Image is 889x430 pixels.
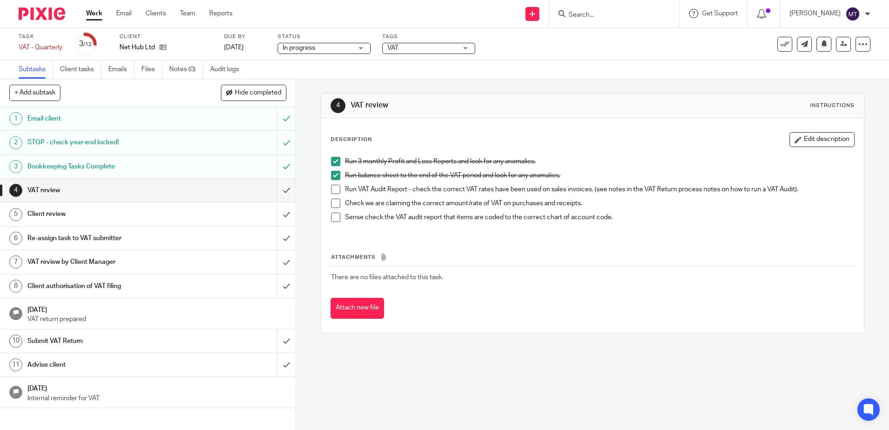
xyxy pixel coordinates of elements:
[702,10,738,17] span: Get Support
[19,60,53,79] a: Subtasks
[27,231,187,245] h1: Re-assign task to VAT submitter
[345,199,854,208] p: Check we are claiming the correct amount/rate of VAT on purchases and receipts.
[119,43,155,52] p: Net Hub Ltd
[209,9,232,18] a: Reports
[27,255,187,269] h1: VAT review by Client Manager
[9,335,22,348] div: 10
[9,112,22,125] div: 1
[146,9,166,18] a: Clients
[283,45,315,51] span: In progress
[810,102,855,109] div: Instructions
[221,85,286,101] button: Hide completed
[9,136,22,149] div: 2
[108,60,134,79] a: Emails
[387,45,398,51] span: VAT
[27,160,187,174] h1: Bookkeeping Tasks Complete
[789,9,841,18] p: [PERSON_NAME]
[83,42,92,47] small: /12
[9,358,22,371] div: 11
[331,255,376,260] span: Attachments
[27,279,187,293] h1: Client authorisation of VAT filing
[331,298,384,319] button: Attach new file
[789,132,855,147] button: Edit description
[79,39,92,49] div: 3
[9,232,22,245] div: 6
[180,9,195,18] a: Team
[224,44,244,51] span: [DATE]
[9,208,22,221] div: 5
[86,9,102,18] a: Work
[210,60,246,79] a: Audit logs
[19,33,62,40] label: Task
[9,160,22,173] div: 3
[345,157,854,166] p: Run 3 monthly Profit and Loss Reports and look for any anomalies.
[169,60,203,79] a: Notes (0)
[345,213,854,222] p: Sense check the VAT audit report that items are coded to the correct chart of account code.
[27,183,187,197] h1: VAT review
[119,33,212,40] label: Client
[331,136,372,143] p: Description
[9,255,22,269] div: 7
[19,7,65,20] img: Pixie
[27,334,187,348] h1: Submit VAT Return
[60,60,101,79] a: Client tasks
[27,303,287,315] h1: [DATE]
[27,394,287,403] p: Internal reminder for VAT
[9,280,22,293] div: 8
[845,7,860,21] img: svg%3E
[278,33,371,40] label: Status
[27,135,187,149] h1: STOP - check year end locked!
[9,85,60,101] button: + Add subtask
[568,11,651,20] input: Search
[331,98,345,113] div: 4
[27,358,187,372] h1: Advise client
[331,274,443,281] span: There are no files attached to this task.
[27,382,287,393] h1: [DATE]
[345,171,854,180] p: Run balance sheet to the end of the VAT period and look for any anomalies.
[9,184,22,197] div: 4
[27,315,287,324] p: VAT return prepared
[235,89,281,97] span: Hide completed
[351,101,612,110] h1: VAT review
[19,43,62,52] div: VAT - Quarterly
[141,60,162,79] a: Files
[345,185,854,194] p: Run VAT Audit Report - check the correct VAT rates have been used on sales invoices. (see notes i...
[27,207,187,221] h1: Client review
[224,33,266,40] label: Due by
[116,9,132,18] a: Email
[382,33,475,40] label: Tags
[27,112,187,126] h1: Email client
